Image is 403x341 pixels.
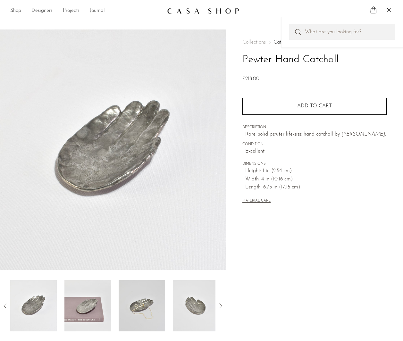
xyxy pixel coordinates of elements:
img: Pewter Hand Catchall [10,280,57,331]
h1: Pewter Hand Catchall [242,52,387,68]
button: Add to cart [242,98,387,114]
nav: Desktop navigation [10,5,162,16]
span: £218.00 [242,76,259,81]
ul: NEW HEADER MENU [10,5,162,16]
span: Height: 1 in (2.54 cm) [245,167,387,175]
a: Catchalls [273,40,294,45]
nav: Breadcrumbs [242,40,387,45]
span: Rare, solid pewter life-size hand catchall by [245,132,340,137]
span: Width: 4 in (10.16 cm) [245,175,387,184]
span: CONDITION [242,142,387,147]
button: MATERIAL CARE [242,199,271,204]
a: Shop [10,7,21,15]
span: Length: 6.75 in (17.15 cm) [245,183,387,192]
span: Add to cart [297,104,332,109]
input: Perform a search [289,24,395,40]
span: Collections [242,40,266,45]
em: [PERSON_NAME] [341,132,385,137]
img: Pewter Hand Catchall [64,280,111,331]
a: Projects [63,7,80,15]
a: Journal [90,7,105,15]
span: DESCRIPTION [242,125,387,130]
span: . [385,132,386,137]
img: Pewter Hand Catchall [119,280,165,331]
span: Excellent. [245,147,387,156]
a: Designers [31,7,53,15]
span: DIMENSIONS [242,161,387,167]
img: Pewter Hand Catchall [173,280,219,331]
